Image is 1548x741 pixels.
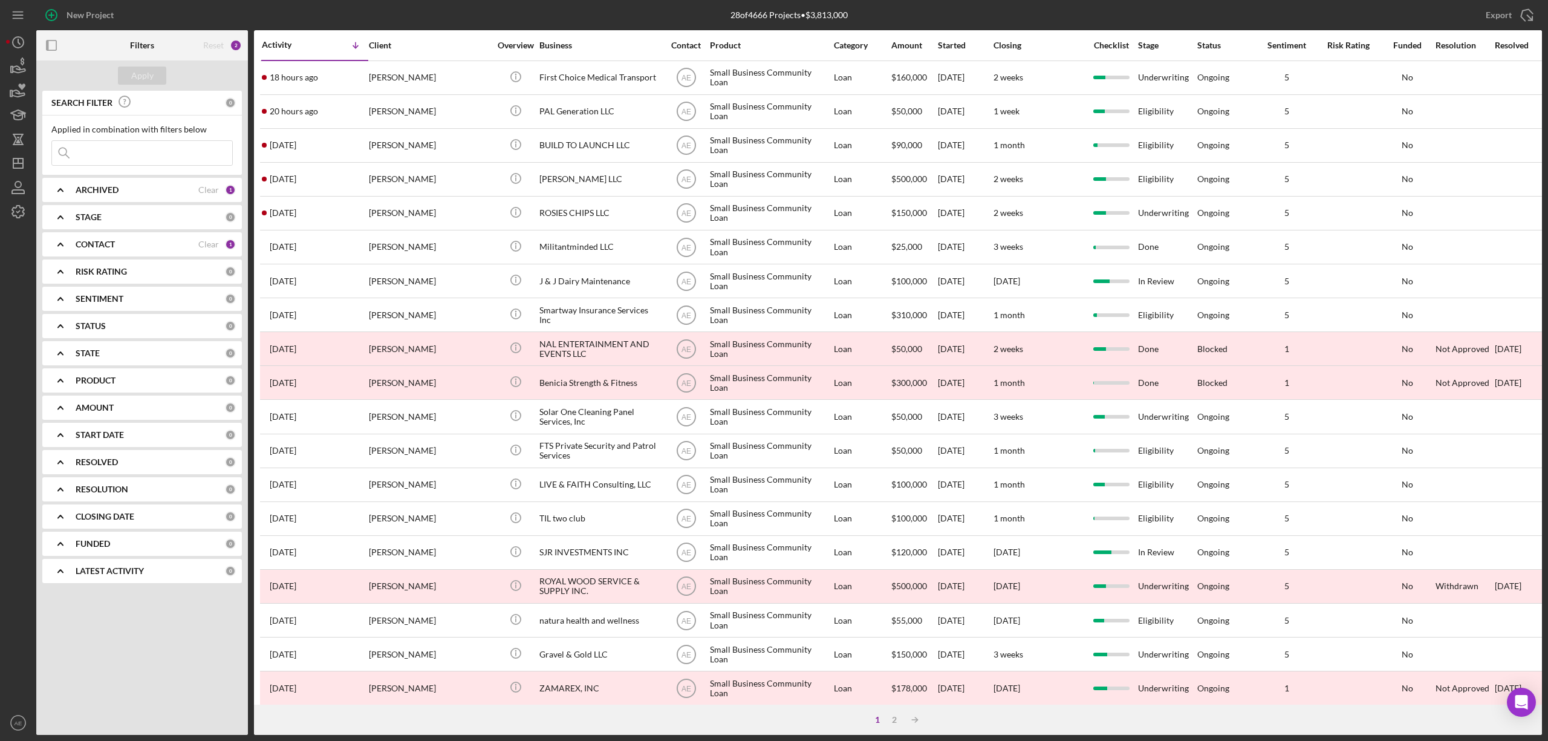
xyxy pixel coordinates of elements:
[938,400,992,433] div: [DATE]
[1257,276,1317,286] div: 5
[710,333,831,365] div: Small Business Community Loan
[1197,242,1229,252] div: Ongoing
[270,276,296,286] time: 2025-08-23 00:20
[1138,129,1196,162] div: Eligibility
[1486,3,1512,27] div: Export
[994,207,1023,218] time: 2 weeks
[76,212,102,222] b: STAGE
[198,240,219,249] div: Clear
[76,457,118,467] b: RESOLVED
[270,480,296,489] time: 2025-08-22 20:05
[1197,581,1229,591] div: Ongoing
[834,299,890,331] div: Loan
[681,583,691,591] text: AE
[891,96,937,128] div: $50,000
[1138,41,1196,50] div: Stage
[270,514,296,523] time: 2025-08-22 19:00
[994,72,1023,82] time: 2 weeks
[834,604,890,636] div: Loan
[1380,140,1434,150] div: No
[1436,344,1489,354] div: Not Approved
[1138,62,1196,94] div: Underwriting
[834,469,890,501] div: Loan
[710,570,831,602] div: Small Business Community Loan
[1257,106,1317,116] div: 5
[710,265,831,297] div: Small Business Community Loan
[76,294,123,304] b: SENTIMENT
[834,367,890,399] div: Loan
[1197,650,1229,659] div: Ongoing
[1197,174,1229,184] div: Ongoing
[225,212,236,223] div: 0
[938,503,992,535] div: [DATE]
[1257,446,1317,455] div: 5
[891,129,937,162] div: $90,000
[539,129,660,162] div: BUILD TO LAUNCH LLC
[225,457,236,468] div: 0
[1138,503,1196,535] div: Eligibility
[1257,140,1317,150] div: 5
[891,333,937,365] div: $50,000
[1257,480,1317,489] div: 5
[1138,570,1196,602] div: Underwriting
[270,73,318,82] time: 2025-08-26 22:08
[76,376,115,385] b: PRODUCT
[710,41,831,50] div: Product
[681,209,691,218] text: AE
[225,293,236,304] div: 0
[1380,242,1434,252] div: No
[369,299,490,331] div: [PERSON_NAME]
[994,140,1025,150] time: 1 month
[1257,174,1317,184] div: 5
[834,41,890,50] div: Category
[1257,650,1317,659] div: 5
[710,299,831,331] div: Small Business Community Loan
[1197,446,1229,455] div: Ongoing
[1380,446,1434,455] div: No
[710,197,831,229] div: Small Business Community Loan
[938,435,992,467] div: [DATE]
[539,469,660,501] div: LIVE & FAITH Consulting, LLC
[369,604,490,636] div: [PERSON_NAME]
[938,129,992,162] div: [DATE]
[203,41,224,50] div: Reset
[1436,378,1489,388] div: Not Approved
[270,174,296,184] time: 2025-08-25 18:27
[1380,41,1434,50] div: Funded
[1197,41,1255,50] div: Status
[1197,344,1228,354] div: Blocked
[994,310,1025,320] time: 1 month
[225,375,236,386] div: 0
[834,537,890,569] div: Loan
[1197,514,1229,523] div: Ongoing
[681,447,691,455] text: AE
[834,96,890,128] div: Loan
[994,547,1020,557] time: [DATE]
[369,503,490,535] div: [PERSON_NAME]
[834,197,890,229] div: Loan
[230,39,242,51] div: 2
[1380,581,1434,591] div: No
[539,231,660,263] div: Militantminded LLC
[994,411,1023,422] time: 3 weeks
[369,163,490,195] div: [PERSON_NAME]
[994,445,1025,455] time: 1 month
[539,197,660,229] div: ROSIES CHIPS LLC
[270,412,296,422] time: 2025-08-22 20:27
[891,62,937,94] div: $160,000
[1380,378,1434,388] div: No
[710,503,831,535] div: Small Business Community Loan
[938,570,992,602] div: [DATE]
[681,379,691,387] text: AE
[891,231,937,263] div: $25,000
[369,231,490,263] div: [PERSON_NAME]
[938,96,992,128] div: [DATE]
[891,265,937,297] div: $100,000
[891,367,937,399] div: $300,000
[663,41,709,50] div: Contact
[710,96,831,128] div: Small Business Community Loan
[1380,412,1434,422] div: No
[539,570,660,602] div: ROYAL WOOD SERVICE & SUPPLY INC.
[994,377,1025,388] time: 1 month
[1380,73,1434,82] div: No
